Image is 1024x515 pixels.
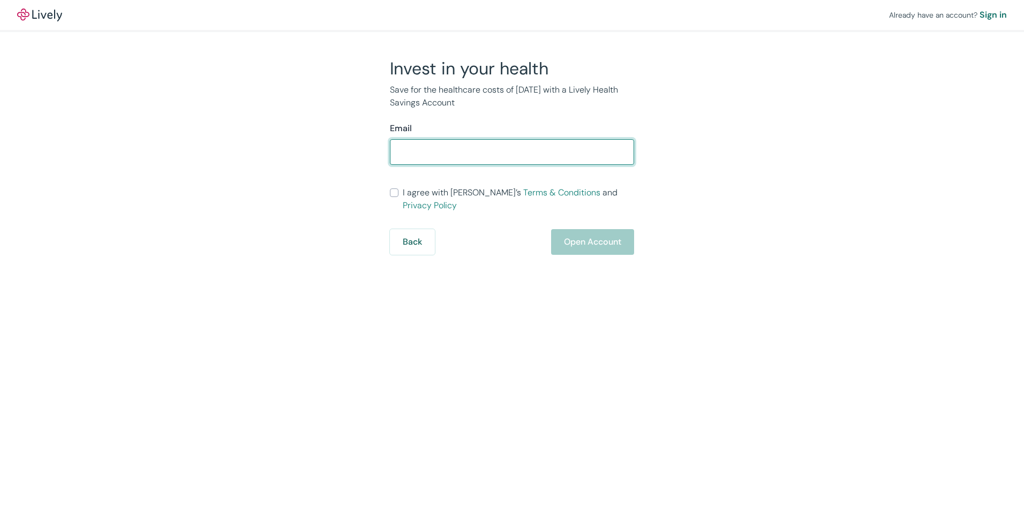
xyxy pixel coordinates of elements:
[889,9,1007,21] div: Already have an account?
[17,9,62,21] a: LivelyLively
[403,186,634,212] span: I agree with [PERSON_NAME]’s and
[17,9,62,21] img: Lively
[523,187,600,198] a: Terms & Conditions
[390,58,634,79] h2: Invest in your health
[390,122,412,135] label: Email
[403,200,457,211] a: Privacy Policy
[980,9,1007,21] a: Sign in
[390,84,634,109] p: Save for the healthcare costs of [DATE] with a Lively Health Savings Account
[390,229,435,255] button: Back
